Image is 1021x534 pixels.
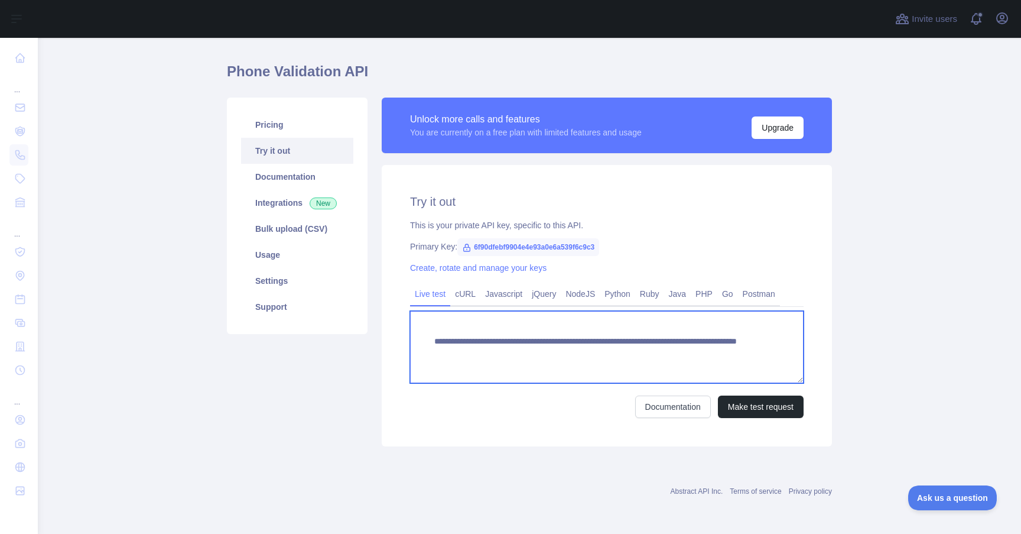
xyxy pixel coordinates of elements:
a: NodeJS [561,284,600,303]
a: Documentation [241,164,353,190]
a: jQuery [527,284,561,303]
button: Upgrade [752,116,804,139]
a: PHP [691,284,717,303]
span: Invite users [912,12,957,26]
a: Create, rotate and manage your keys [410,263,547,273]
span: 6f90dfebf9904e4e93a0e6a539f6c9c3 [457,238,599,256]
button: Invite users [893,9,960,28]
span: New [310,198,337,209]
a: Ruby [635,284,664,303]
div: This is your private API key, specific to this API. [410,219,804,231]
iframe: Toggle Customer Support [908,486,997,510]
a: Settings [241,268,353,294]
button: Make test request [718,396,804,418]
h1: Phone Validation API [227,62,832,90]
a: Integrations New [241,190,353,216]
a: Python [600,284,635,303]
div: ... [9,383,28,407]
a: Abstract API Inc. [671,487,723,496]
div: Unlock more calls and features [410,112,642,127]
a: cURL [450,284,480,303]
div: You are currently on a free plan with limited features and usage [410,127,642,138]
a: Terms of service [730,487,781,496]
a: Privacy policy [789,487,832,496]
h2: Try it out [410,193,804,210]
a: Usage [241,242,353,268]
a: Java [664,284,691,303]
a: Try it out [241,138,353,164]
a: Documentation [635,396,711,418]
a: Pricing [241,112,353,138]
a: Javascript [480,284,527,303]
a: Support [241,294,353,320]
a: Go [717,284,738,303]
div: Primary Key: [410,241,804,253]
a: Bulk upload (CSV) [241,216,353,242]
div: ... [9,71,28,95]
div: ... [9,215,28,239]
a: Postman [738,284,780,303]
a: Live test [410,284,450,303]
